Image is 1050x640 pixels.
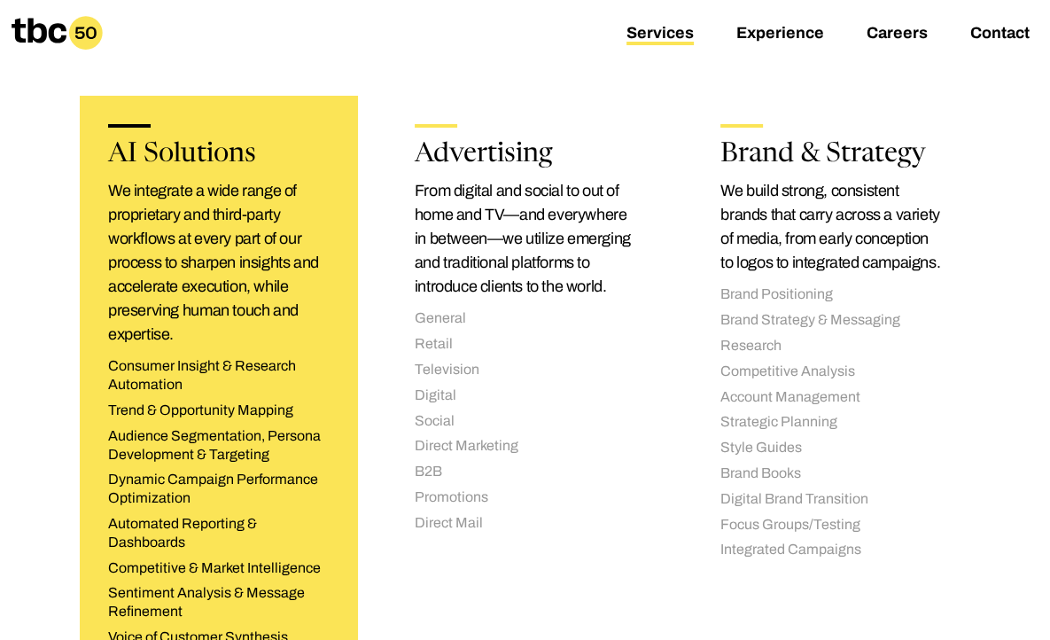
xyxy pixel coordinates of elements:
li: Dynamic Campaign Performance Optimization [108,471,330,508]
li: Digital Brand Transition [720,490,942,509]
li: Television [415,361,636,379]
h2: AI Solutions [108,142,330,168]
li: Brand Books [720,464,942,483]
li: Brand Positioning [720,285,942,304]
p: We integrate a wide range of proprietary and third-party workflows at every part of our process t... [108,179,330,347]
li: Account Management [720,388,942,407]
a: Careers [867,24,928,45]
li: General [415,309,636,328]
li: Integrated Campaigns [720,541,942,559]
li: Social [415,412,636,431]
h2: Advertising [415,142,636,168]
li: Sentiment Analysis & Message Refinement [108,584,330,621]
li: Strategic Planning [720,413,942,432]
li: Competitive Analysis [720,363,942,381]
li: Style Guides [720,439,942,457]
li: B2B [415,463,636,481]
p: From digital and social to out of home and TV—and everywhere in between—we utilize emerging and t... [415,179,636,299]
p: We build strong, consistent brands that carry across a variety of media, from early conception to... [720,179,942,275]
li: Retail [415,335,636,354]
li: Consumer Insight & Research Automation [108,357,330,394]
li: Trend & Opportunity Mapping [108,402,330,420]
li: Audience Segmentation, Persona Development & Targeting [108,427,330,464]
li: Competitive & Market Intelligence [108,559,330,578]
li: Digital [415,386,636,405]
li: Focus Groups/Testing [720,516,942,535]
li: Direct Marketing [415,437,636,456]
a: Contact [970,24,1030,45]
li: Research [720,337,942,355]
li: Promotions [415,488,636,507]
li: Direct Mail [415,514,636,533]
li: Automated Reporting & Dashboards [108,515,330,552]
li: Brand Strategy & Messaging [720,311,942,330]
a: Experience [736,24,824,45]
a: Services [626,24,694,45]
h2: Brand & Strategy [720,142,942,168]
